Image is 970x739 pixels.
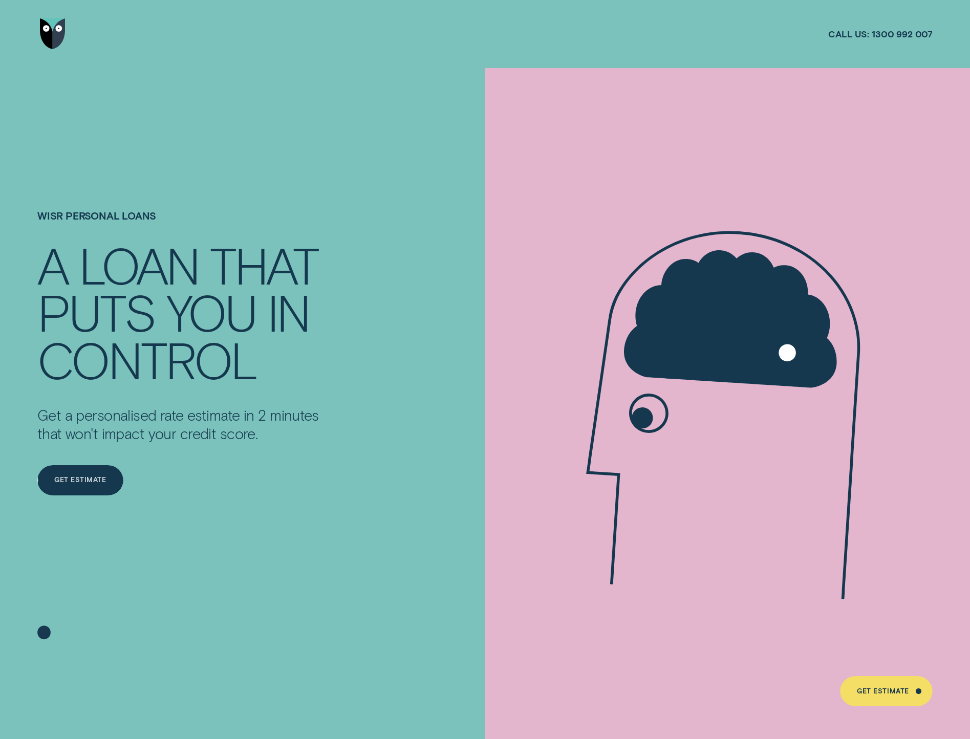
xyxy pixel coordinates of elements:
span: Call us: [828,28,869,40]
h4: A LOAN THAT PUTS YOU IN CONTROL [37,241,332,383]
img: Wisr [40,18,66,49]
div: THAT [210,241,318,289]
h1: Wisr Personal Loans [37,210,332,241]
p: Get a personalised rate estimate in 2 minutes that won't impact your credit score. [37,406,332,443]
div: A [37,241,68,289]
div: YOU [166,288,256,336]
div: PUTS [37,288,155,336]
a: Get Estimate [37,465,123,496]
span: 1300 992 007 [872,28,933,40]
div: IN [267,288,309,336]
a: Get Estimate [840,676,933,707]
div: LOAN [79,241,198,289]
a: Call us:1300 992 007 [828,28,933,40]
div: CONTROL [37,336,256,383]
